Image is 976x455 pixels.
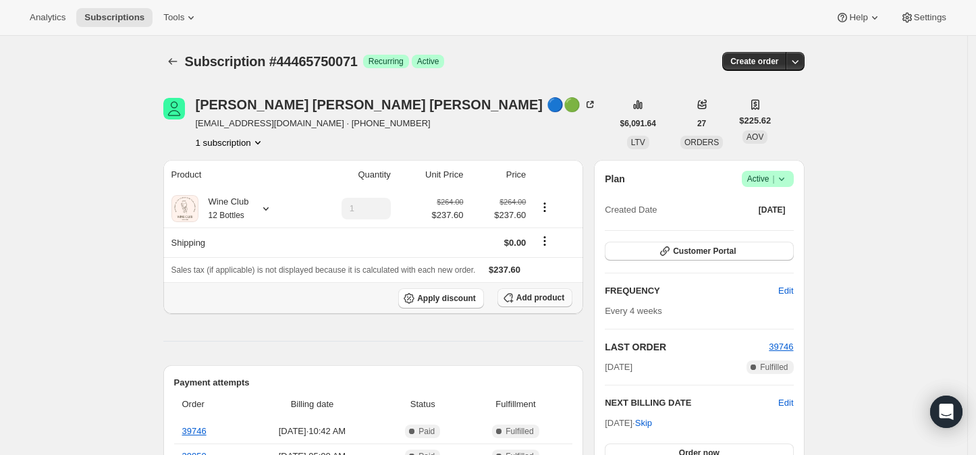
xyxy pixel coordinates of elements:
span: Edit [778,284,793,298]
span: [DATE] · [605,418,652,428]
button: 27 [689,114,714,133]
button: Product actions [196,136,265,149]
button: Settings [892,8,954,27]
button: Analytics [22,8,74,27]
button: $6,091.64 [612,114,664,133]
span: Billing date [246,398,379,411]
button: [DATE] [751,200,794,219]
span: Tools [163,12,184,23]
button: Skip [627,412,660,434]
span: Subscriptions [84,12,144,23]
span: AOV [747,132,763,142]
th: Quantity [304,160,395,190]
span: Sales tax (if applicable) is not displayed because it is calculated with each new order. [171,265,476,275]
span: $237.60 [489,265,520,275]
h2: FREQUENCY [605,284,778,298]
h2: LAST ORDER [605,340,769,354]
span: Created Date [605,203,657,217]
span: Apply discount [417,293,476,304]
span: Fulfillment [467,398,564,411]
button: 39746 [769,340,793,354]
span: Help [849,12,867,23]
div: Open Intercom Messenger [930,396,963,428]
small: 12 Bottles [209,211,244,220]
h2: Plan [605,172,625,186]
h2: NEXT BILLING DATE [605,396,778,410]
span: $6,091.64 [620,118,656,129]
span: Add product [516,292,564,303]
span: Every 4 weeks [605,306,662,316]
th: Product [163,160,304,190]
span: Analytics [30,12,65,23]
span: Status [387,398,459,411]
span: $237.60 [471,209,526,222]
span: $0.00 [504,238,526,248]
button: Tools [155,8,206,27]
a: 39746 [182,426,207,436]
span: $225.62 [739,114,771,128]
button: Add product [497,288,572,307]
span: [DATE] · 10:42 AM [246,425,379,438]
small: $264.00 [437,198,463,206]
button: Product actions [534,200,555,215]
span: [DATE] [605,360,632,374]
span: [DATE] [759,205,786,215]
button: Customer Portal [605,242,793,261]
span: Settings [914,12,946,23]
span: Fulfilled [506,426,533,437]
span: Create order [730,56,778,67]
div: [PERSON_NAME] [PERSON_NAME] [PERSON_NAME] 🔵🟢 [196,98,597,111]
span: Lori Miller Sagardia 🔵🟢 [163,98,185,119]
button: Create order [722,52,786,71]
span: LTV [631,138,645,147]
span: Paid [418,426,435,437]
span: Fulfilled [760,362,788,373]
th: Order [174,390,242,419]
a: 39746 [769,342,793,352]
button: Edit [770,280,801,302]
span: ORDERS [684,138,719,147]
button: Subscriptions [76,8,153,27]
button: Help [828,8,889,27]
button: Edit [778,396,793,410]
span: Recurring [369,56,404,67]
span: Customer Portal [673,246,736,257]
span: [EMAIL_ADDRESS][DOMAIN_NAME] · [PHONE_NUMBER] [196,117,597,130]
span: | [772,173,774,184]
button: Apply discount [398,288,484,309]
th: Price [467,160,530,190]
button: Shipping actions [534,234,555,248]
small: $264.00 [499,198,526,206]
span: Skip [635,417,652,430]
span: Active [417,56,439,67]
th: Unit Price [395,160,468,190]
span: $237.60 [431,209,463,222]
img: product img [171,195,198,222]
span: 27 [697,118,706,129]
button: Subscriptions [163,52,182,71]
span: Active [747,172,788,186]
div: Wine Club [198,195,249,222]
span: Subscription #44465750071 [185,54,358,69]
h2: Payment attempts [174,376,573,390]
th: Shipping [163,228,304,257]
